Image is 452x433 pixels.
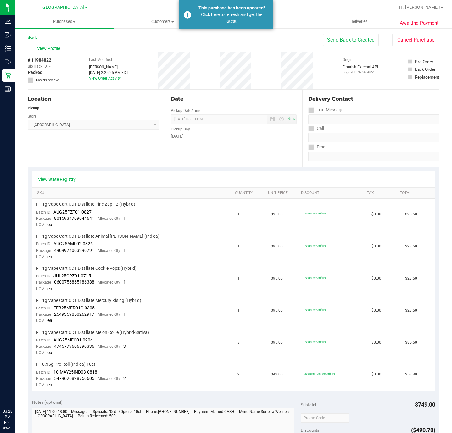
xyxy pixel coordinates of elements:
span: Package [36,280,51,285]
div: [DATE] 2:25:25 PM EDT [89,70,128,75]
span: $0.00 [371,340,381,346]
inline-svg: Analytics [5,18,11,25]
label: Text Message [308,105,343,114]
span: $28.50 [405,275,417,281]
iframe: Resource center [6,383,25,402]
a: Customers [114,15,212,28]
a: View State Registry [38,176,76,182]
inline-svg: Outbound [5,59,11,65]
span: $0.00 [371,211,381,217]
div: Pre-Order [415,58,433,65]
a: Tax [367,191,392,196]
span: Package [36,376,51,381]
span: 70cdt: 70% off line [304,276,326,279]
span: 1 [123,216,126,221]
span: AUG25MEC01-0904 [53,337,93,342]
span: FT 1g Vape Cart CDT Distillate Melon Collie (Hybrid-Sativa) [36,330,149,336]
a: Quantity [235,191,260,196]
div: [DATE] [171,133,296,140]
label: Store [28,114,36,119]
span: Awaiting Payment [400,19,438,27]
span: FT 0.35g Pre-Roll (Indica) 10ct [36,361,95,367]
label: Last Modified [89,57,112,63]
label: Origin [343,57,353,63]
span: $95.00 [271,243,283,249]
span: 4745779606890336 [54,344,94,349]
span: 4909974003290791 [54,248,94,253]
span: 1 [123,248,126,253]
span: 1 [237,211,240,217]
span: $95.00 [271,275,283,281]
span: 2 [237,371,240,377]
span: Batch ID [36,370,50,375]
span: Allocated Qty [98,312,120,317]
span: $749.00 [415,401,435,408]
span: 2549359850262917 [54,312,94,317]
span: 3 [123,344,126,349]
span: $0.00 [371,308,381,314]
span: Allocated Qty [98,376,120,381]
span: Notes (optional) [32,400,63,405]
span: Batch ID [36,338,50,342]
span: FT 1g Vape Cart CDT Distillate Pine Zap F2 (Hybrid) [36,201,135,207]
span: 3 [237,340,240,346]
span: $0.00 [371,275,381,281]
span: 1 [237,275,240,281]
span: # 11984822 [28,57,51,64]
p: Original ID: 326454851 [343,70,378,75]
label: Call [308,124,324,133]
span: Packed [28,69,42,76]
a: Unit Price [268,191,293,196]
span: ea [47,222,52,227]
span: $28.50 [405,243,417,249]
span: 2 [123,376,126,381]
span: $0.00 [371,243,381,249]
div: Back Order [415,66,436,72]
div: Replacement [415,74,439,80]
p: 09/21 [3,425,12,430]
span: ea [47,350,52,355]
span: ea [47,254,52,259]
input: Promo Code [301,413,349,423]
div: Date [171,95,296,103]
span: Batch ID [36,210,50,214]
span: $28.50 [405,308,417,314]
span: 1 [237,308,240,314]
a: Purchases [15,15,114,28]
span: $0.00 [371,371,381,377]
span: UOM [36,255,44,259]
inline-svg: Inventory [5,45,11,52]
div: Location [28,95,159,103]
div: Delivery Contact [308,95,439,103]
span: AUG25PZT01-0827 [53,209,92,214]
span: FT 1g Vape Cart CDT Distillate Cookie Popz (Hybrid) [36,265,137,271]
span: 5479626828750605 [54,376,94,381]
span: UOM [36,287,44,291]
span: JUL25CPZ01-0715 [53,273,91,278]
span: AUG25AML02-0826 [53,241,93,246]
span: - [49,64,50,69]
span: ea [47,382,52,387]
span: $42.00 [271,371,283,377]
span: 1 [237,243,240,249]
span: Subtotal [301,402,316,407]
a: SKU [37,191,228,196]
span: 10-MAY25IND03-0818 [53,369,97,375]
a: View Order Activity [89,76,121,80]
a: Back [28,36,37,40]
a: Discount [301,191,360,196]
a: Total [400,191,425,196]
span: $95.00 [271,340,283,346]
label: Pickup Day [171,126,190,132]
span: FEB25MER01C-0305 [53,305,95,310]
span: Package [36,216,51,221]
span: Allocated Qty [98,280,120,285]
span: ea [47,318,52,323]
span: Package [36,344,51,349]
a: Deliveries [310,15,409,28]
span: Hi, [PERSON_NAME]! [399,5,440,10]
span: 30preroll10ct: 30% off line [304,372,335,375]
inline-svg: Reports [5,86,11,92]
span: Package [36,248,51,253]
input: Format: (999) 999-9999 [308,114,439,124]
